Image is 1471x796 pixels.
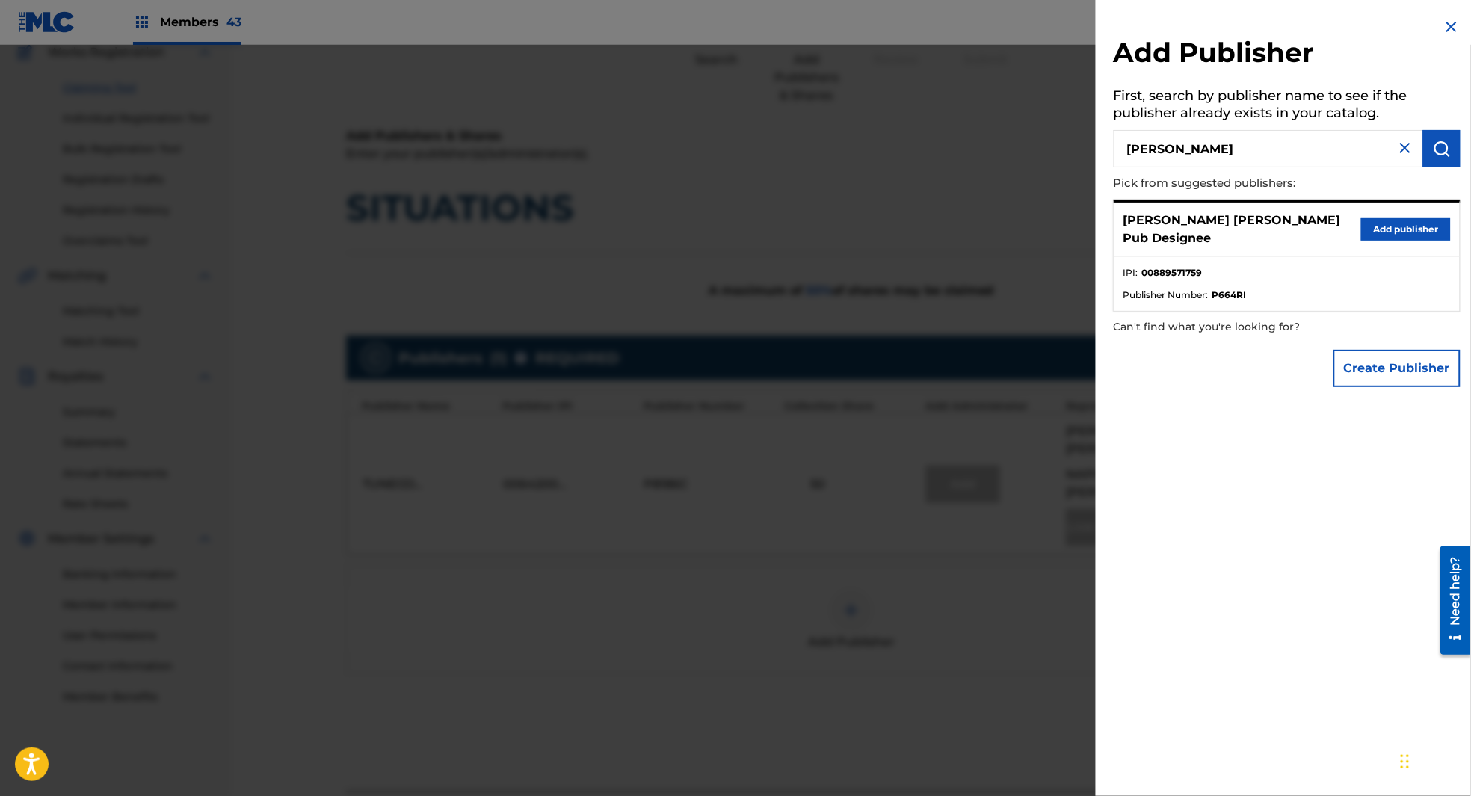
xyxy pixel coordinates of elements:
[1142,266,1203,280] strong: 00889571759
[1212,289,1247,302] strong: P664RI
[1123,289,1209,302] span: Publisher Number :
[18,11,75,33] img: MLC Logo
[1401,739,1410,784] div: Drag
[1429,540,1471,661] iframe: Resource Center
[1123,212,1361,247] p: [PERSON_NAME] [PERSON_NAME] Pub Designee
[1396,139,1414,157] img: close
[160,13,241,31] span: Members
[1433,140,1451,158] img: Search Works
[1396,724,1471,796] iframe: Chat Widget
[1333,350,1461,387] button: Create Publisher
[1123,266,1138,280] span: IPI :
[133,13,151,31] img: Top Rightsholders
[1114,130,1423,167] input: Search publisher's name
[226,15,241,29] span: 43
[1114,167,1375,200] p: Pick from suggested publishers:
[1114,312,1375,342] p: Can't find what you're looking for?
[1114,83,1461,130] h5: First, search by publisher name to see if the publisher already exists in your catalog.
[1114,36,1461,74] h2: Add Publisher
[1361,218,1451,241] button: Add publisher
